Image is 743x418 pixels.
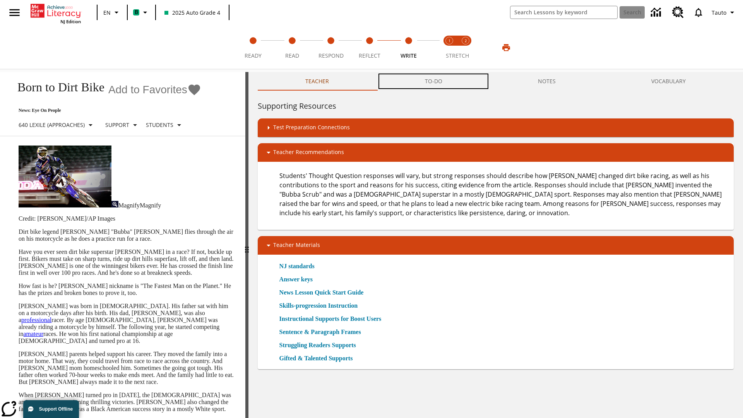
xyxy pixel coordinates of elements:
button: Reflect step 4 of 5 [347,26,392,69]
div: activity [248,72,743,418]
p: Teacher Materials [273,241,320,250]
a: Gifted & Talented Supports [279,354,358,363]
div: Teacher Materials [258,236,734,255]
button: Boost Class color is mint green. Change class color [130,5,153,19]
button: VOCABULARY [604,72,734,91]
button: Support Offline [23,400,79,418]
button: Open side menu [3,1,26,24]
button: Teacher [258,72,377,91]
text: 2 [465,38,467,43]
p: Credit: [PERSON_NAME]/AP Images [19,215,236,222]
span: Magnify [140,202,161,209]
p: Students [146,121,173,129]
button: NOTES [490,72,603,91]
span: Respond [318,52,344,59]
a: Sentence & Paragraph Frames, Will open in new browser window or tab [279,327,361,337]
h6: Supporting Resources [258,100,734,112]
div: Instructional Panel Tabs [258,72,734,91]
a: News Lesson Quick Start Guide, Will open in new browser window or tab [279,288,364,297]
p: [PERSON_NAME] parents helped support his career. They moved the family into a motor home. That wa... [19,351,236,385]
span: NJ Edition [60,19,81,24]
button: TO-DO [377,72,490,91]
text: 1 [449,38,450,43]
a: Skills-progression Instruction, Will open in new browser window or tab [279,301,358,310]
span: Write [401,52,417,59]
p: Teacher Recommendations [273,148,344,157]
span: Support Offline [39,406,73,412]
div: Home [31,2,81,24]
p: How fast is he? [PERSON_NAME] nickname is "The Fastest Man on the Planet." He has the prizes and ... [19,283,236,296]
button: Write step 5 of 5 [386,26,431,69]
a: amateur [23,331,43,337]
div: Press Enter or Spacebar and then press right and left arrow keys to move the slider [245,72,248,418]
span: Read [285,52,299,59]
p: Dirt bike legend [PERSON_NAME] "Bubba" [PERSON_NAME] flies through the air on his motorcycle as h... [19,228,236,242]
a: professional [21,317,51,323]
p: When [PERSON_NAME] turned pro in [DATE], the [DEMOGRAPHIC_DATA] was an instant , winning thrillin... [19,392,236,413]
span: Ready [245,52,262,59]
a: Notifications [688,2,709,22]
p: 640 Lexile (Approaches) [19,121,85,129]
button: Read step 2 of 5 [269,26,314,69]
button: Select Lexile, 640 Lexile (Approaches) [15,118,98,132]
p: News: Eye On People [9,108,201,113]
button: Add to Favorites - Born to Dirt Bike [108,83,201,96]
button: Print [494,41,519,55]
p: Support [105,121,129,129]
a: Instructional Supports for Boost Users, Will open in new browser window or tab [279,314,382,324]
a: NJ standards [279,262,319,271]
span: EN [103,9,111,17]
a: Answer keys, Will open in new browser window or tab [279,275,313,284]
span: STRETCH [446,52,469,59]
span: 2025 Auto Grade 4 [164,9,220,17]
span: Tauto [712,9,726,17]
span: Add to Favorites [108,84,187,96]
a: Data Center [646,2,668,23]
span: B [135,7,138,17]
span: Magnify [118,202,140,209]
button: Stretch Read step 1 of 2 [438,26,461,69]
button: Ready step 1 of 5 [231,26,276,69]
p: [PERSON_NAME] was born in [DEMOGRAPHIC_DATA]. His father sat with him on a motorcycle days after ... [19,303,236,344]
span: Reflect [359,52,380,59]
p: Students' Thought Question responses will vary, but strong responses should describe how [PERSON_... [279,171,728,218]
input: search field [510,6,617,19]
img: Motocross racer James Stewart flies through the air on his dirt bike. [19,146,111,207]
img: Magnify [111,201,118,207]
p: Test Preparation Connections [273,123,350,132]
h1: Born to Dirt Bike [9,80,104,94]
button: Select Student [143,118,187,132]
button: Language: EN, Select a language [100,5,125,19]
button: Profile/Settings [709,5,740,19]
p: Have you ever seen dirt bike superstar [PERSON_NAME] in a race? If not, buckle up first. Bikers m... [19,248,236,276]
button: Scaffolds, Support [102,118,143,132]
div: Teacher Recommendations [258,143,734,162]
a: Resource Center, Will open in new tab [668,2,688,23]
button: Respond step 3 of 5 [308,26,353,69]
a: Struggling Readers Supports [279,341,361,350]
div: Test Preparation Connections [258,118,734,137]
button: Stretch Respond step 2 of 2 [454,26,477,69]
a: sensation [43,399,66,405]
